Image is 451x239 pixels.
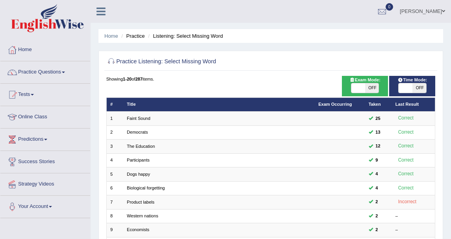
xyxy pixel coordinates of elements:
[0,173,90,193] a: Strategy Videos
[373,129,383,136] span: You can still take this question
[0,106,90,126] a: Online Class
[0,196,90,215] a: Your Account
[395,170,416,178] div: Correct
[127,172,150,176] a: Dogs happy
[146,32,223,40] li: Listening: Select Missing Word
[373,199,380,206] span: You can still take this question
[127,213,158,218] a: Western nations
[119,32,145,40] li: Practice
[395,156,416,164] div: Correct
[386,3,393,11] span: 0
[395,129,416,136] div: Correct
[373,171,380,178] span: You can still take this question
[127,116,150,121] a: Faint Sound
[373,213,380,220] span: You can still take this question
[127,227,149,232] a: Economists
[365,97,392,111] th: Taken
[106,181,123,195] td: 6
[373,143,383,150] span: You can still take this question
[373,115,383,122] span: You can still take this question
[347,77,383,84] span: Exam Mode:
[373,226,380,233] span: You can still take this question
[365,83,379,93] span: OFF
[106,97,123,111] th: #
[0,151,90,171] a: Success Stories
[0,39,90,59] a: Home
[106,140,123,153] td: 3
[395,77,430,84] span: Time Mode:
[106,209,123,223] td: 8
[395,142,416,150] div: Correct
[106,57,310,67] h2: Practice Listening: Select Missing Word
[106,76,436,82] div: Showing of items.
[127,200,154,204] a: Product labels
[127,130,148,134] a: Democrats
[106,153,123,167] td: 4
[395,184,416,192] div: Correct
[106,167,123,181] td: 5
[395,213,431,219] div: –
[373,185,380,192] span: You can still take this question
[127,158,150,162] a: Participants
[0,129,90,148] a: Predictions
[106,195,123,209] td: 7
[318,102,352,107] a: Exam Occurring
[395,198,419,206] div: Incorrect
[135,77,142,81] b: 287
[127,144,155,149] a: The Education
[106,223,123,237] td: 9
[0,61,90,81] a: Practice Questions
[395,114,416,122] div: Correct
[127,186,165,190] a: Biological forgetting
[392,97,435,111] th: Last Result
[104,33,118,39] a: Home
[412,83,426,93] span: OFF
[123,77,132,81] b: 1-20
[342,76,388,96] div: Show exams occurring in exams
[373,157,380,164] span: You can still take this question
[123,97,315,111] th: Title
[395,227,431,233] div: –
[106,125,123,139] td: 2
[106,112,123,125] td: 1
[0,84,90,103] a: Tests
